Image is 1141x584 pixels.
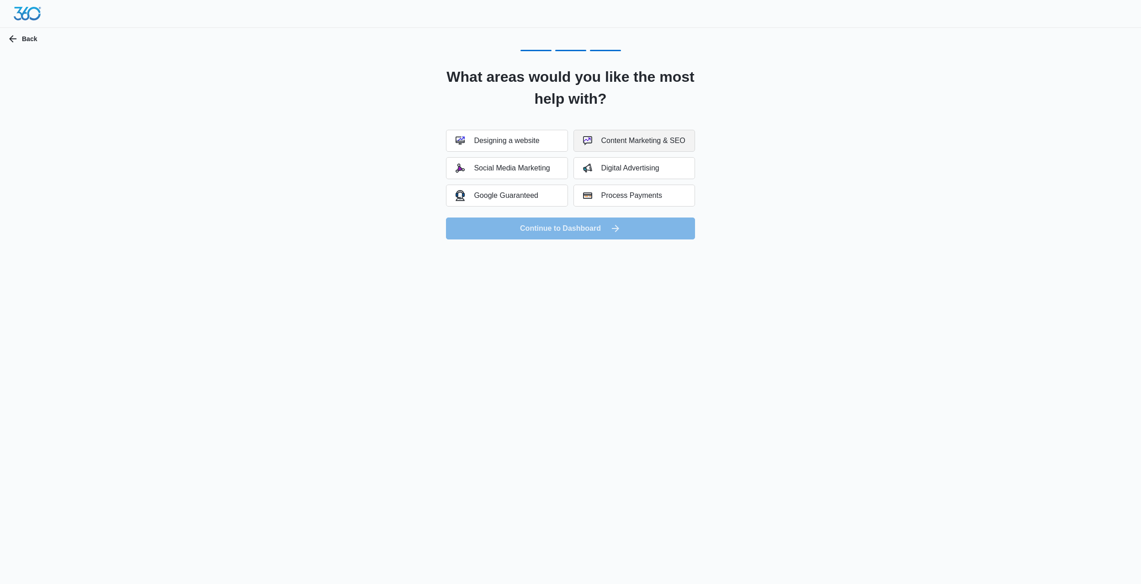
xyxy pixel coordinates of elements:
[583,164,659,173] div: Digital Advertising
[446,130,568,152] button: Designing a website
[573,185,695,207] button: Process Payments
[456,190,538,201] div: Google Guaranteed
[583,191,662,200] div: Process Payments
[456,136,539,145] div: Designing a website
[573,130,695,152] button: Content Marketing & SEO
[446,185,568,207] button: Google Guaranteed
[583,136,685,145] div: Content Marketing & SEO
[446,157,568,179] button: Social Media Marketing
[573,157,695,179] button: Digital Advertising
[456,164,550,173] div: Social Media Marketing
[435,66,706,110] h2: What areas would you like the most help with?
